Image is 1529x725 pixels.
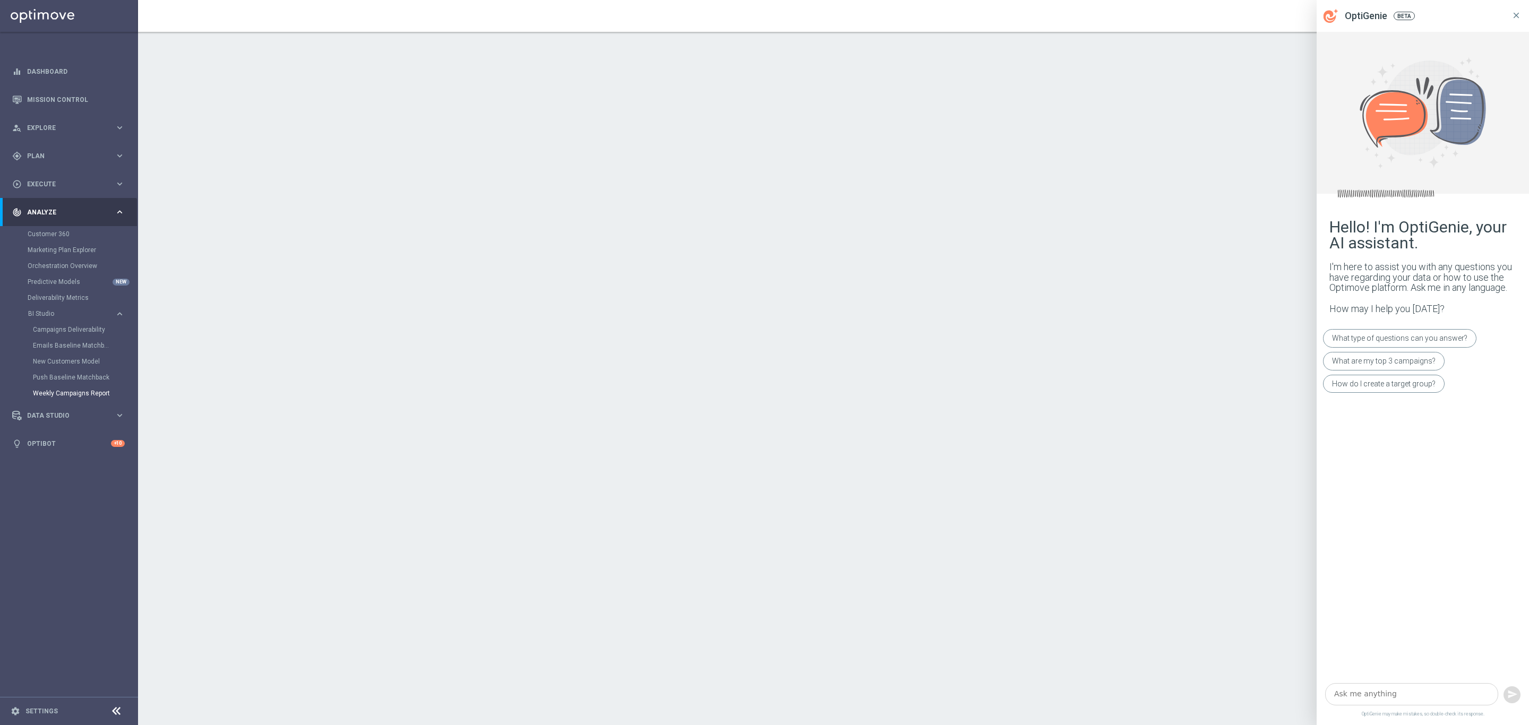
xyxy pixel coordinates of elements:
[33,357,110,366] a: New Customers Model
[27,209,115,215] span: Analyze
[12,179,115,189] div: Execute
[12,152,125,160] button: gps_fixed Plan keyboard_arrow_right
[28,290,137,306] div: Deliverability Metrics
[33,373,110,382] a: Push Baseline Matchback
[1329,303,1445,314] b: How may I help you [DATE]?
[33,385,137,401] div: Weekly Campaigns Report
[12,151,115,161] div: Plan
[1329,219,1516,251] div: Hello! I'm OptiGenie, your AI assistant.
[27,412,115,419] span: Data Studio
[12,429,125,458] div: Optibot
[111,440,125,447] div: +10
[33,341,110,350] a: Emails Baseline Matchback
[28,309,125,318] button: BI Studio keyboard_arrow_right
[28,258,137,274] div: Orchestration Overview
[28,246,110,254] a: Marketing Plan Explorer
[1338,189,1444,198] img: Wavey line detail
[27,153,115,159] span: Plan
[113,279,130,286] div: NEW
[28,310,115,317] div: BI Studio
[12,411,115,420] div: Data Studio
[27,429,111,458] a: Optibot
[12,67,22,76] i: equalizer
[12,123,115,133] div: Explore
[1394,12,1415,20] span: BETA
[33,322,137,338] div: Campaigns Deliverability
[33,389,110,398] a: Weekly Campaigns Report
[115,123,125,133] i: keyboard_arrow_right
[12,439,125,448] button: lightbulb Optibot +10
[33,353,137,369] div: New Customers Model
[33,325,110,334] a: Campaigns Deliverability
[28,226,137,242] div: Customer 360
[28,294,110,302] a: Deliverability Metrics
[115,309,125,319] i: keyboard_arrow_right
[115,207,125,217] i: keyboard_arrow_right
[1348,56,1497,169] img: OptiGenie Welcome Hero Banner
[25,708,58,714] a: Settings
[28,230,110,238] a: Customer 360
[28,306,137,401] div: BI Studio
[12,208,22,217] i: track_changes
[12,85,125,114] div: Mission Control
[12,179,22,189] i: play_circle_outline
[12,123,22,133] i: person_search
[27,85,125,114] a: Mission Control
[12,208,125,217] button: track_changes Analyze keyboard_arrow_right
[12,96,125,104] button: Mission Control
[28,274,137,290] div: Predictive Models
[11,706,20,716] i: settings
[12,67,125,76] button: equalizer Dashboard
[12,151,22,161] i: gps_fixed
[28,278,110,286] a: Predictive Models
[1324,9,1338,23] svg: OptiGenie Icon
[12,57,125,85] div: Dashboard
[115,151,125,161] i: keyboard_arrow_right
[1329,262,1516,293] div: I'm here to assist you with any questions you have regarding your data or how to use the Optimove...
[28,310,104,317] span: BI Studio
[28,262,110,270] a: Orchestration Overview
[12,439,22,448] i: lightbulb
[115,179,125,189] i: keyboard_arrow_right
[33,369,137,385] div: Push Baseline Matchback
[115,410,125,420] i: keyboard_arrow_right
[12,124,125,132] button: person_search Explore keyboard_arrow_right
[27,57,125,85] a: Dashboard
[1323,352,1445,370] div: What are my top 3 campaigns?
[1323,329,1476,348] div: What type of questions can you answer?
[33,338,137,353] div: Emails Baseline Matchback
[27,125,115,131] span: Explore
[12,180,125,188] button: play_circle_outline Execute keyboard_arrow_right
[1323,375,1445,393] div: How do I create a target group?
[28,242,137,258] div: Marketing Plan Explorer
[1317,710,1529,725] span: OptiGenie may make mistakes, so double-check its response.
[27,181,115,187] span: Execute
[12,208,115,217] div: Analyze
[12,411,125,420] button: Data Studio keyboard_arrow_right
